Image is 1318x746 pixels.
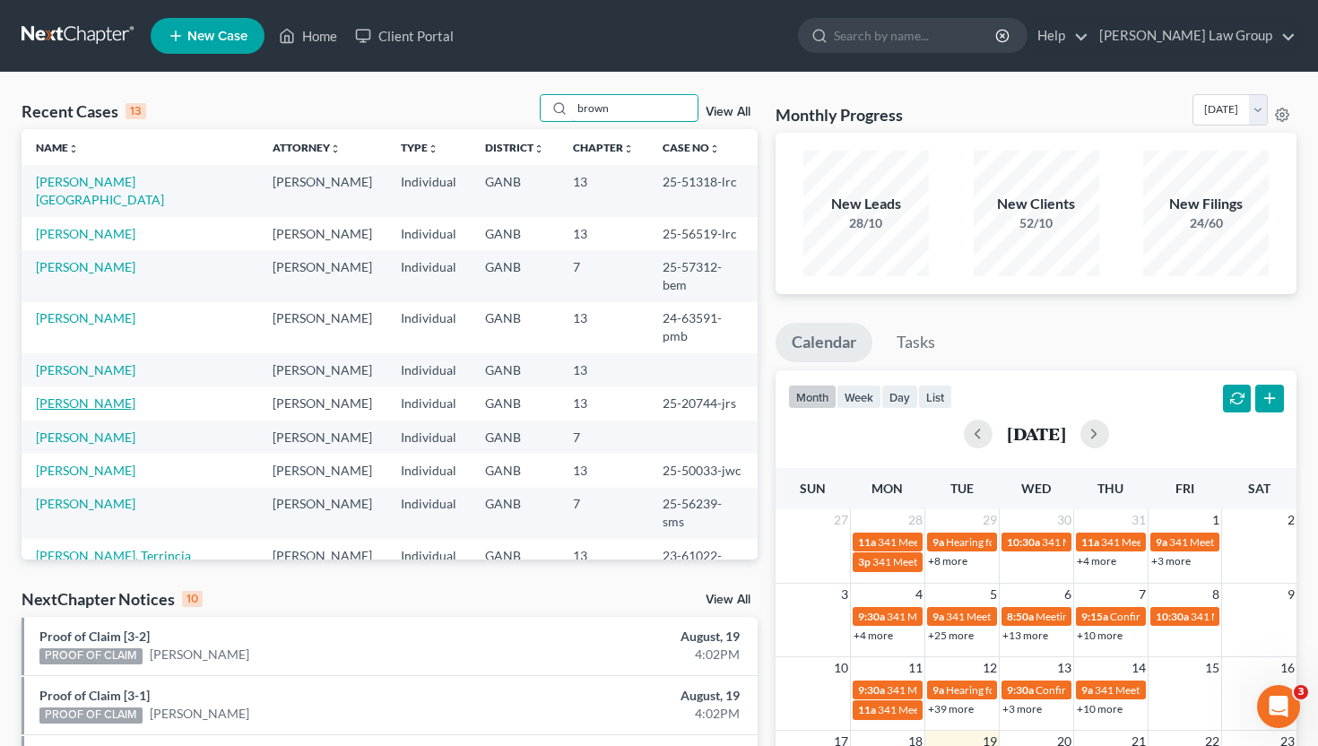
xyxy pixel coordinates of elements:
[648,217,758,250] td: 25-56519-lrc
[1007,535,1040,549] span: 10:30a
[648,386,758,420] td: 25-20744-jrs
[1007,683,1034,697] span: 9:30a
[1090,20,1296,52] a: [PERSON_NAME] Law Group
[258,539,386,590] td: [PERSON_NAME]
[788,385,837,409] button: month
[1156,610,1189,623] span: 10:30a
[706,106,750,118] a: View All
[880,323,951,362] a: Tasks
[36,548,191,563] a: [PERSON_NAME], Terrincia
[1175,481,1194,496] span: Fri
[36,429,135,445] a: [PERSON_NAME]
[258,386,386,420] td: [PERSON_NAME]
[981,509,999,531] span: 29
[1286,509,1296,531] span: 2
[39,707,143,724] div: PROOF OF CLAIM
[1210,509,1221,531] span: 1
[648,250,758,301] td: 25-57312-bem
[946,610,1107,623] span: 341 Meeting for [PERSON_NAME]
[559,488,648,539] td: 7
[1143,194,1269,214] div: New Filings
[918,385,952,409] button: list
[1081,610,1108,623] span: 9:15a
[1036,610,1176,623] span: Meeting for [PERSON_NAME]
[270,20,346,52] a: Home
[623,143,634,154] i: unfold_more
[559,539,648,590] td: 13
[346,20,463,52] a: Client Portal
[150,646,249,664] a: [PERSON_NAME]
[663,141,720,154] a: Case Nounfold_more
[950,481,974,496] span: Tue
[36,141,79,154] a: Nameunfold_more
[974,214,1099,232] div: 52/10
[803,194,929,214] div: New Leads
[858,703,876,716] span: 11a
[832,509,850,531] span: 27
[878,535,1039,549] span: 341 Meeting for [PERSON_NAME]
[858,683,885,697] span: 9:30a
[386,302,471,353] td: Individual
[428,143,438,154] i: unfold_more
[68,143,79,154] i: unfold_more
[258,454,386,487] td: [PERSON_NAME]
[881,385,918,409] button: day
[36,310,135,325] a: [PERSON_NAME]
[887,610,1048,623] span: 341 Meeting for [PERSON_NAME]
[1210,584,1221,605] span: 8
[1077,554,1116,568] a: +4 more
[559,454,648,487] td: 13
[648,454,758,487] td: 25-50033-jwc
[928,554,967,568] a: +8 more
[36,226,135,241] a: [PERSON_NAME]
[988,584,999,605] span: 5
[22,588,203,610] div: NextChapter Notices
[471,217,559,250] td: GANB
[386,165,471,216] td: Individual
[126,103,146,119] div: 13
[471,539,559,590] td: GANB
[187,30,247,43] span: New Case
[1130,509,1148,531] span: 31
[258,353,386,386] td: [PERSON_NAME]
[386,250,471,301] td: Individual
[518,687,740,705] div: August, 19
[258,421,386,454] td: [PERSON_NAME]
[1257,685,1300,728] iframe: Intercom live chat
[559,217,648,250] td: 13
[932,610,944,623] span: 9a
[834,19,998,52] input: Search by name...
[258,165,386,216] td: [PERSON_NAME]
[559,353,648,386] td: 13
[928,702,974,716] a: +39 more
[572,95,698,121] input: Search by name...
[386,353,471,386] td: Individual
[258,250,386,301] td: [PERSON_NAME]
[1130,657,1148,679] span: 14
[471,386,559,420] td: GANB
[36,362,135,377] a: [PERSON_NAME]
[22,100,146,122] div: Recent Cases
[559,165,648,216] td: 13
[36,463,135,478] a: [PERSON_NAME]
[648,539,758,590] td: 23-61022-JWC
[1286,584,1296,605] span: 9
[258,302,386,353] td: [PERSON_NAME]
[518,628,740,646] div: August, 19
[573,141,634,154] a: Chapterunfold_more
[648,302,758,353] td: 24-63591-pmb
[39,629,150,644] a: Proof of Claim [3-2]
[946,535,1086,549] span: Hearing for [PERSON_NAME]
[36,395,135,411] a: [PERSON_NAME]
[386,488,471,539] td: Individual
[776,323,872,362] a: Calendar
[1007,424,1066,443] h2: [DATE]
[485,141,544,154] a: Districtunfold_more
[386,217,471,250] td: Individual
[1156,535,1167,549] span: 9a
[36,174,164,207] a: [PERSON_NAME][GEOGRAPHIC_DATA]
[1081,535,1099,549] span: 11a
[1002,629,1048,642] a: +13 more
[1097,481,1123,496] span: Thu
[1028,20,1088,52] a: Help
